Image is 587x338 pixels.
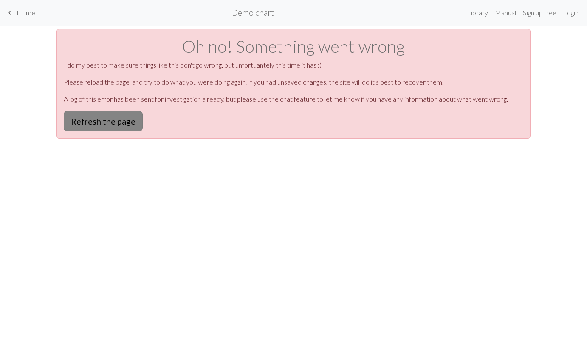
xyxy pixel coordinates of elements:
p: Please reload the page, and try to do what you were doing again. If you had unsaved changes, the ... [64,77,523,87]
span: Home [17,9,35,17]
h1: Oh no! Something went wrong [64,36,523,57]
a: Sign up free [519,4,560,21]
a: Login [560,4,582,21]
h2: Demo chart [232,8,274,17]
button: Refresh the page [64,111,143,131]
span: keyboard_arrow_left [5,7,15,19]
p: I do my best to make sure things like this don't go wrong, but unfortuantely this time it has :( [64,60,523,70]
a: Home [5,6,35,20]
p: A log of this error has been sent for investigation already, but please use the chat feature to l... [64,94,523,104]
a: Manual [491,4,519,21]
a: Library [464,4,491,21]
